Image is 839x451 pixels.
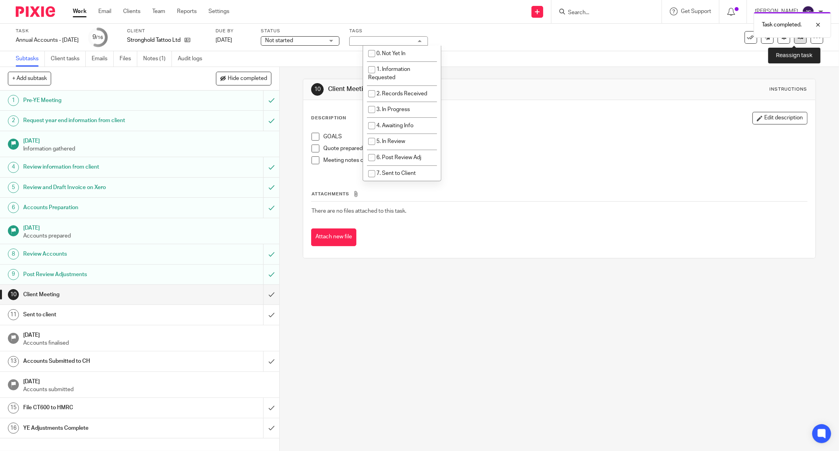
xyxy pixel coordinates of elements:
p: Meeting notes complete [323,156,807,164]
span: [DATE] [216,37,232,43]
p: Stronghold Tattoo Ltd [127,36,181,44]
div: 16 [8,423,19,434]
div: Annual Accounts - March 2025 [16,36,79,44]
div: 6 [8,202,19,213]
h1: Pre-YE Meeting [23,95,178,106]
span: Not started [265,38,293,43]
a: Client tasks [51,51,86,67]
h1: Sent to client [23,309,178,321]
h1: Review and Draft Invoice on Xero [23,182,178,193]
div: 10 [311,83,324,96]
p: Accounts finalised [23,339,271,347]
label: Task [16,28,79,34]
div: 9 [8,269,19,280]
p: Quote prepared for next year [323,145,807,152]
h1: Post Review Adjustments [23,269,178,280]
span: 6. Post Review Adj [376,155,421,160]
div: 1 [8,95,19,106]
label: Tags [349,28,428,34]
h1: Review Accounts [23,248,178,260]
div: 15 [8,403,19,414]
div: 13 [8,356,19,367]
span: Attachments [312,192,349,196]
h1: Client Meeting [23,289,178,301]
h1: Review information from client [23,161,178,173]
small: /16 [96,35,103,40]
span: 0. Not Yet In [376,51,406,56]
h1: [DATE] [23,329,271,339]
img: svg%3E [802,6,815,18]
a: Email [98,7,111,15]
a: Work [73,7,87,15]
label: Status [261,28,339,34]
span: 3. In Progress [376,107,410,112]
a: Settings [208,7,229,15]
label: Client [127,28,206,34]
span: 5. In Review [376,139,405,144]
button: Attach new file [311,228,356,246]
a: Emails [92,51,114,67]
div: 2 [8,115,19,126]
span: 2. Records Received [376,91,427,97]
h1: [DATE] [23,222,271,232]
a: Subtasks [16,51,45,67]
span: 4. Awaiting Info [376,123,413,128]
div: Annual Accounts - [DATE] [16,36,79,44]
a: Reports [177,7,197,15]
div: 9 [93,33,103,42]
p: Information gathered [23,145,271,153]
img: Pixie [16,6,55,17]
a: Team [152,7,165,15]
div: Instructions [770,86,808,93]
span: There are no files attached to this task. [312,208,406,214]
span: 7. Sent to Client [376,171,416,176]
h1: [DATE] [23,376,271,386]
a: Notes (1) [143,51,172,67]
span: 1. Information Requested [368,67,410,80]
h1: Request year end information from client [23,115,178,126]
p: Accounts prepared [23,232,271,240]
h1: Client Meeting [328,85,576,93]
h1: [DATE] [23,135,271,145]
a: Clients [123,7,140,15]
div: 10 [8,289,19,300]
div: 4 [8,162,19,173]
button: Hide completed [216,72,271,85]
p: Accounts submitted [23,386,271,393]
p: GOALS [323,133,807,141]
div: 11 [8,309,19,320]
button: + Add subtask [8,72,51,85]
button: Edit description [752,112,808,124]
div: 5 [8,182,19,193]
h1: YE Adjustments Complete [23,422,178,434]
a: Audit logs [178,51,208,67]
h1: Accounts Submitted to CH [23,355,178,367]
p: Task completed. [762,21,802,29]
a: Files [120,51,137,67]
h1: File CT600 to HMRC [23,402,178,414]
h1: Accounts Preparation [23,202,178,213]
label: Due by [216,28,251,34]
p: Description [311,115,346,121]
span: Hide completed [228,76,267,82]
div: 8 [8,249,19,260]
